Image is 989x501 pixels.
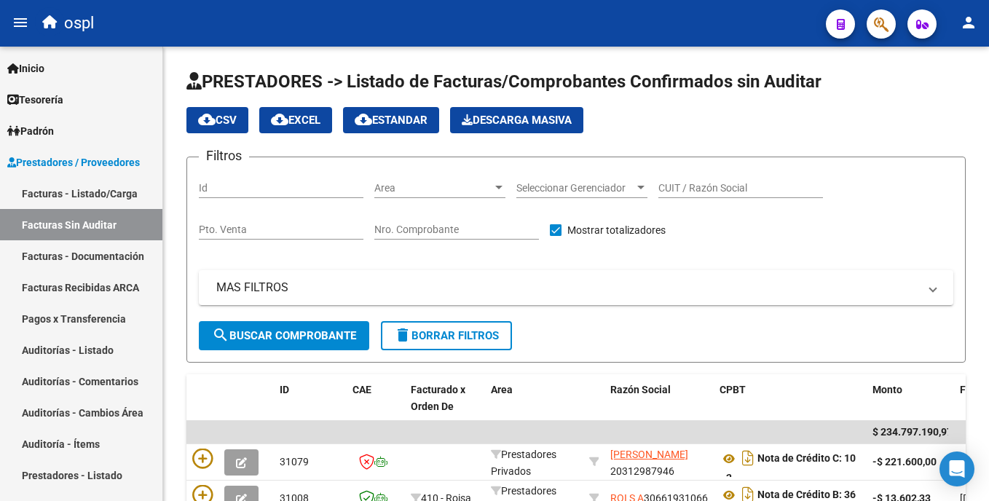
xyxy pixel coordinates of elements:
mat-icon: delete [394,326,411,344]
i: Descargar documento [738,446,757,470]
datatable-header-cell: Area [485,374,583,438]
mat-icon: cloud_download [271,111,288,128]
button: CSV [186,107,248,133]
span: Estandar [355,114,427,127]
datatable-header-cell: ID [274,374,347,438]
span: Tesorería [7,92,63,108]
span: Area [491,384,513,395]
span: Padrón [7,123,54,139]
datatable-header-cell: Razón Social [604,374,714,438]
span: Monto [872,384,902,395]
span: CPBT [720,384,746,395]
span: $ 234.797.190,97 [872,426,953,438]
span: 31079 [280,456,309,468]
span: Borrar Filtros [394,329,499,342]
button: EXCEL [259,107,332,133]
span: Razón Social [610,384,671,395]
span: Inicio [7,60,44,76]
button: Buscar Comprobante [199,321,369,350]
div: 20312987946 [610,446,708,477]
span: [PERSON_NAME] [610,449,688,460]
datatable-header-cell: CAE [347,374,405,438]
datatable-header-cell: Monto [867,374,954,438]
span: Prestadores / Proveedores [7,154,140,170]
span: EXCEL [271,114,320,127]
strong: -$ 221.600,00 [872,456,937,468]
mat-panel-title: MAS FILTROS [216,280,918,296]
app-download-masive: Descarga masiva de comprobantes (adjuntos) [450,107,583,133]
mat-icon: person [960,14,977,31]
span: ospl [64,7,94,39]
button: Borrar Filtros [381,321,512,350]
button: Descarga Masiva [450,107,583,133]
mat-expansion-panel-header: MAS FILTROS [199,270,953,305]
span: Seleccionar Gerenciador [516,182,634,194]
strong: Nota de Crédito C: 10 - 2 [720,453,856,484]
span: Buscar Comprobante [212,329,356,342]
mat-icon: menu [12,14,29,31]
mat-icon: search [212,326,229,344]
span: Prestadores Privados [491,449,556,477]
datatable-header-cell: Facturado x Orden De [405,374,485,438]
datatable-header-cell: CPBT [714,374,867,438]
div: Open Intercom Messenger [939,451,974,486]
span: CSV [198,114,237,127]
span: Facturado x Orden De [411,384,465,412]
mat-icon: cloud_download [198,111,216,128]
button: Estandar [343,107,439,133]
span: Mostrar totalizadores [567,221,666,239]
span: Descarga Masiva [462,114,572,127]
span: PRESTADORES -> Listado de Facturas/Comprobantes Confirmados sin Auditar [186,71,821,92]
mat-icon: cloud_download [355,111,372,128]
span: CAE [352,384,371,395]
h3: Filtros [199,146,249,166]
span: ID [280,384,289,395]
span: Area [374,182,492,194]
